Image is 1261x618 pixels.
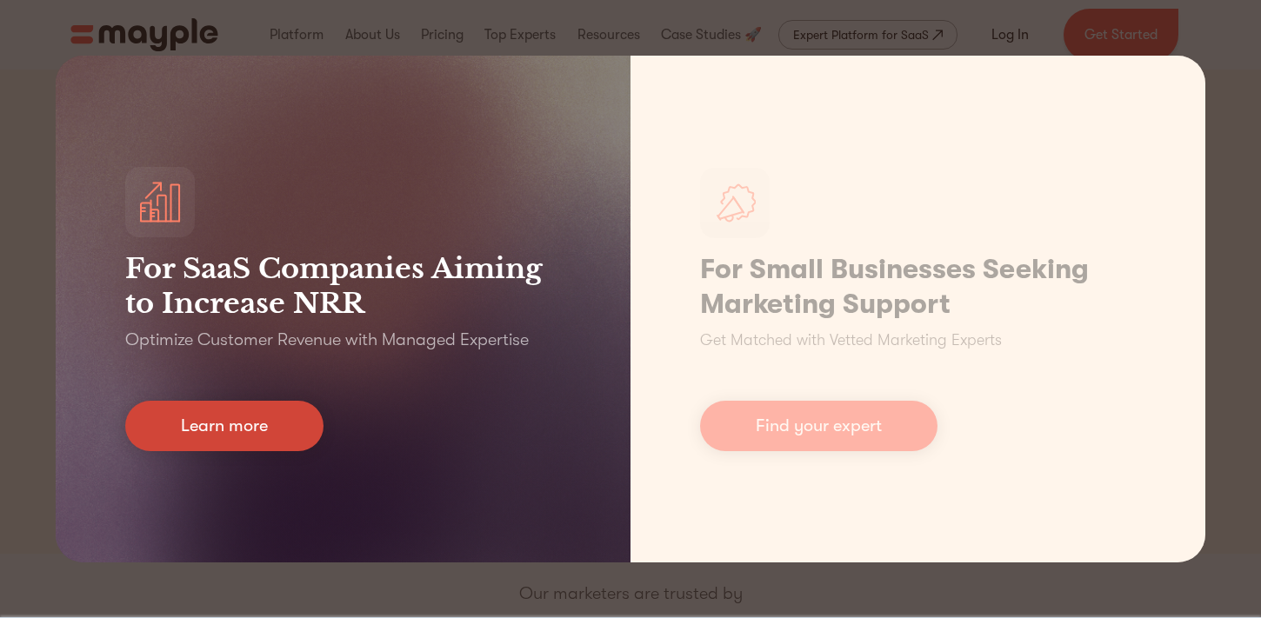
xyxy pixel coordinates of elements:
[125,328,529,352] p: Optimize Customer Revenue with Managed Expertise
[125,251,561,321] h3: For SaaS Companies Aiming to Increase NRR
[700,252,1136,322] h1: For Small Businesses Seeking Marketing Support
[125,401,324,451] a: Learn more
[700,401,937,451] a: Find your expert
[700,329,1002,352] p: Get Matched with Vetted Marketing Experts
